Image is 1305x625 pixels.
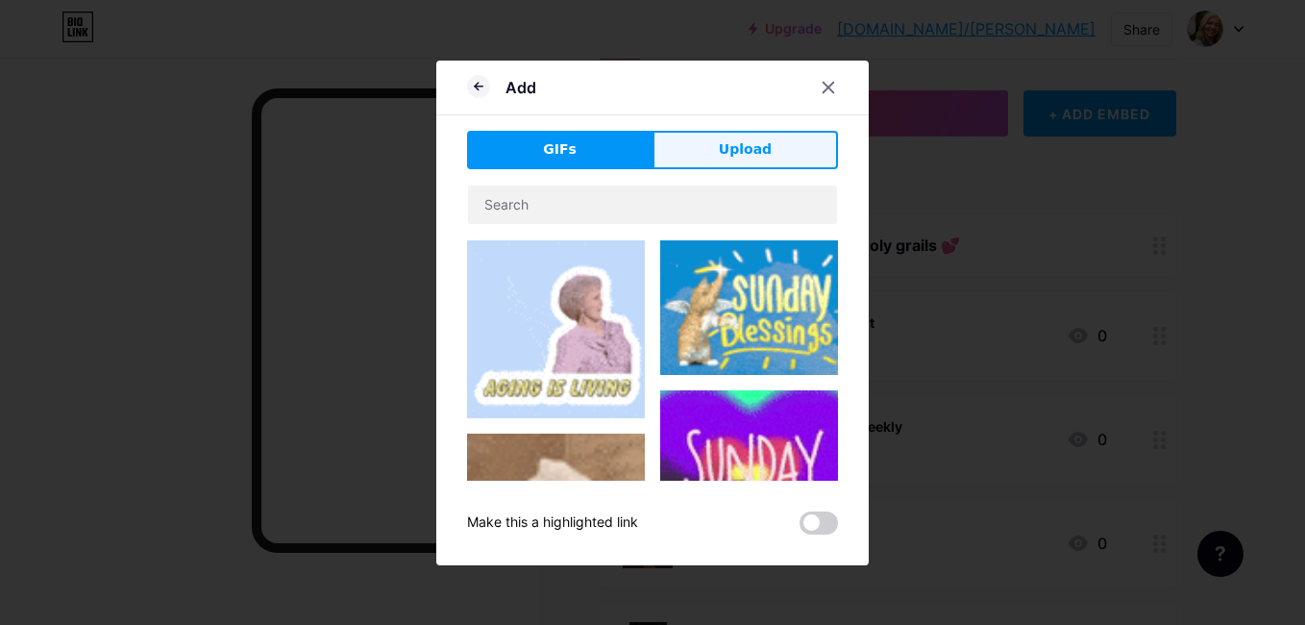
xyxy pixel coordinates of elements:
[543,139,577,160] span: GIFs
[468,186,837,224] input: Search
[467,131,652,169] button: GIFs
[660,390,838,568] img: Gihpy
[467,240,645,418] img: Gihpy
[652,131,838,169] button: Upload
[505,76,536,99] div: Add
[719,139,772,160] span: Upload
[660,240,838,376] img: Gihpy
[467,512,638,535] div: Make this a highlighted link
